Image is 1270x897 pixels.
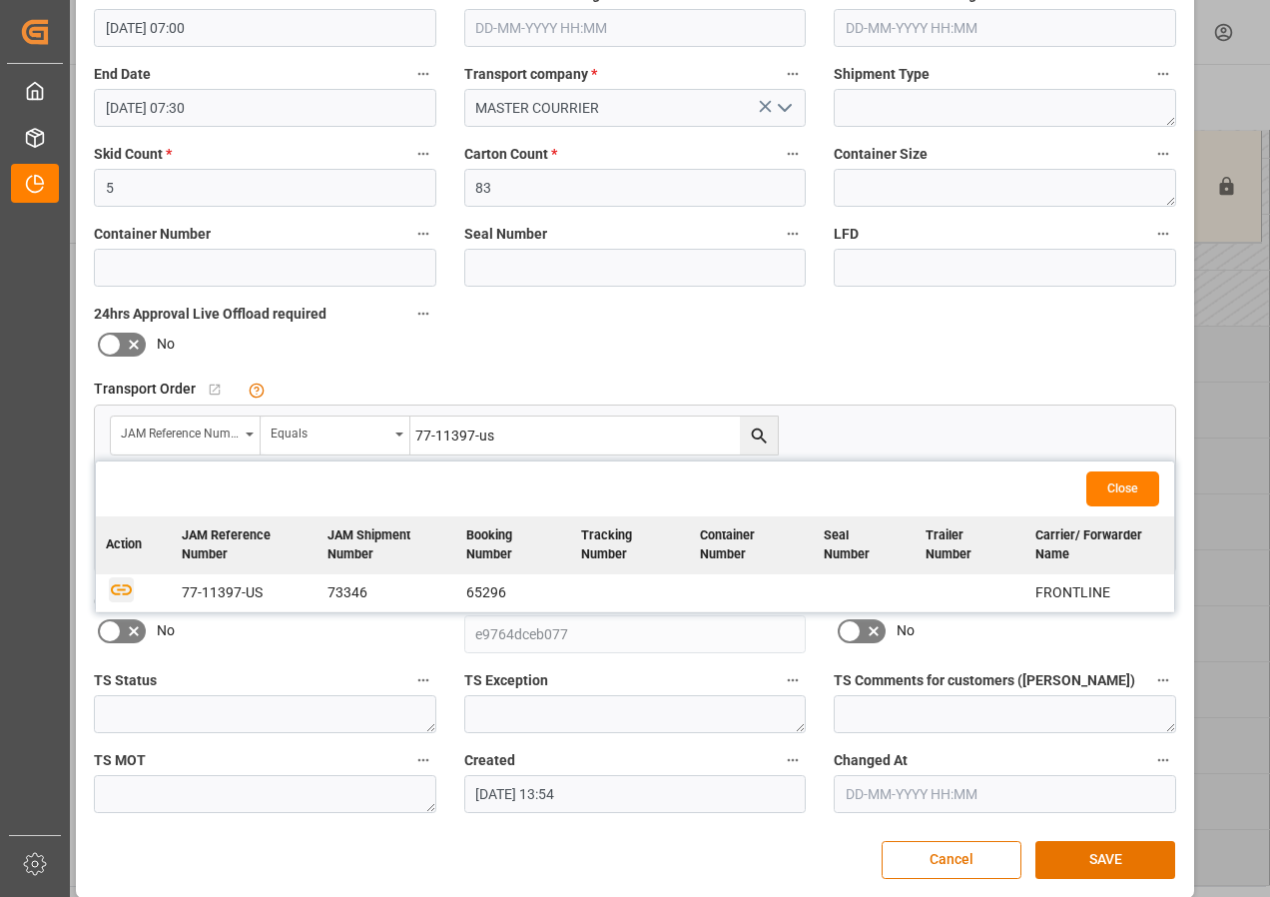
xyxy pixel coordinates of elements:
[410,747,436,773] button: TS MOT
[94,590,207,611] span: email notification
[834,775,1176,813] input: DD-MM-YYYY HH:MM
[814,516,916,574] th: Seal Number
[456,516,571,574] th: Booking Number
[464,670,548,691] span: TS Exception
[172,574,317,612] td: 77-11397-US
[780,61,806,87] button: Transport company *
[740,417,778,454] button: search button
[780,221,806,247] button: Seal Number
[261,417,410,454] button: open menu
[410,667,436,693] button: TS Status
[94,64,151,85] span: End Date
[94,89,436,127] input: DD-MM-YYYY HH:MM
[410,417,778,454] input: Type to search
[96,516,172,574] th: Action
[464,144,557,165] span: Carton Count
[94,9,436,47] input: DD-MM-YYYY HH:MM
[157,620,175,641] span: No
[121,420,239,443] div: JAM Reference Number
[1086,471,1159,506] button: Close
[464,64,597,85] span: Transport company
[317,516,457,574] th: JAM Shipment Number
[1035,841,1175,879] button: SAVE
[834,750,908,771] span: Changed At
[94,750,146,771] span: TS MOT
[571,516,691,574] th: Tracking Number
[410,221,436,247] button: Container Number
[780,747,806,773] button: Created
[1150,747,1176,773] button: Changed At
[834,670,1135,691] span: TS Comments for customers ([PERSON_NAME])
[834,9,1176,47] input: DD-MM-YYYY HH:MM
[916,516,1025,574] th: Trailer Number
[157,334,175,355] span: No
[271,420,388,443] div: Equals
[690,516,814,574] th: Container Number
[1025,516,1174,574] th: Carrier/ Forwarder Name
[94,379,196,400] span: Transport Order
[94,144,172,165] span: Skid Count
[834,224,859,245] span: LFD
[834,64,930,85] span: Shipment Type
[172,516,317,574] th: JAM Reference Number
[410,301,436,327] button: 24hrs Approval Live Offload required
[94,670,157,691] span: TS Status
[94,304,326,325] span: 24hrs Approval Live Offload required
[94,224,211,245] span: Container Number
[456,574,571,612] td: 65296
[111,417,261,454] button: open menu
[1025,574,1174,612] td: FRONTLINE
[882,841,1021,879] button: Cancel
[410,141,436,167] button: Skid Count *
[834,144,928,165] span: Container Size
[464,775,807,813] input: DD-MM-YYYY HH:MM
[464,9,807,47] input: DD-MM-YYYY HH:MM
[1150,141,1176,167] button: Container Size
[317,574,457,612] td: 73346
[1150,61,1176,87] button: Shipment Type
[780,667,806,693] button: TS Exception
[464,750,515,771] span: Created
[1150,221,1176,247] button: LFD
[1150,667,1176,693] button: TS Comments for customers ([PERSON_NAME])
[410,61,436,87] button: End Date
[464,224,547,245] span: Seal Number
[897,620,915,641] span: No
[769,93,799,124] button: open menu
[780,141,806,167] button: Carton Count *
